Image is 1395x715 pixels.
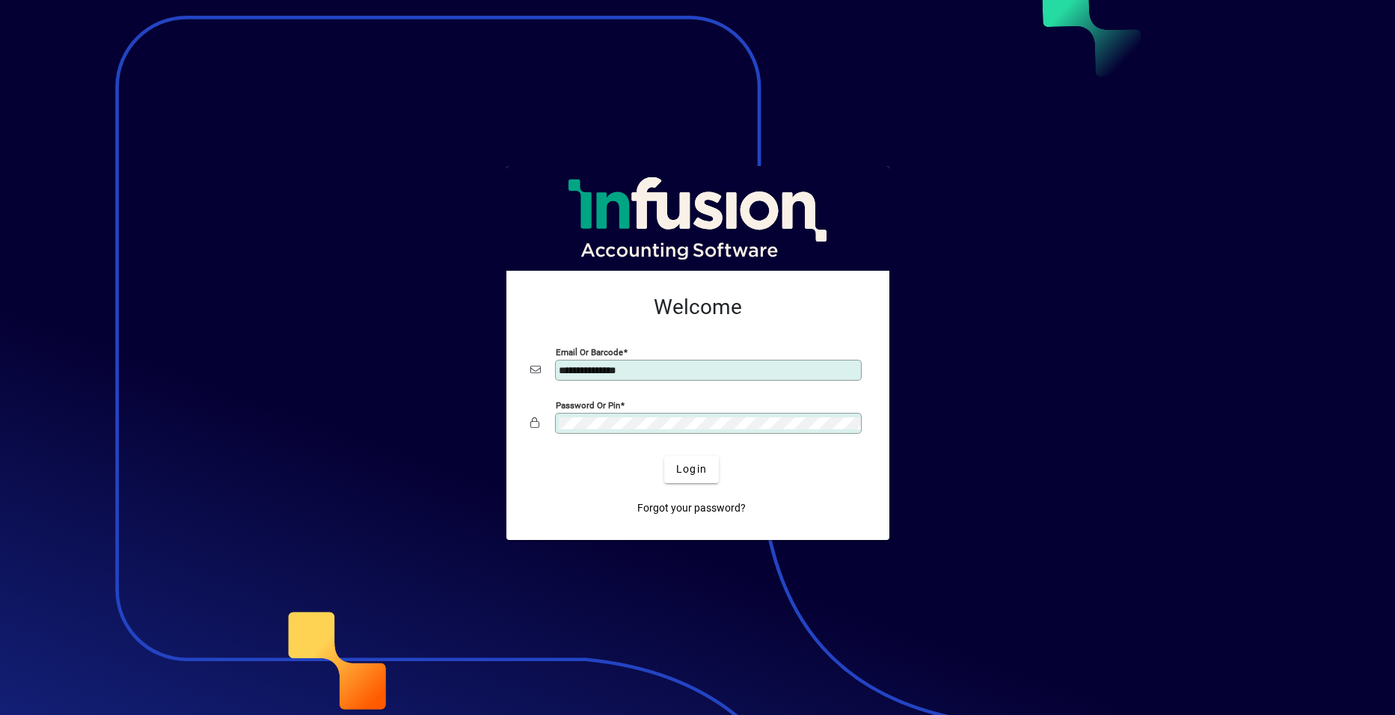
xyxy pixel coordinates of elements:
span: Login [676,461,707,477]
mat-label: Password or Pin [556,399,620,410]
a: Forgot your password? [631,495,752,522]
span: Forgot your password? [637,500,746,516]
button: Login [664,456,719,483]
h2: Welcome [530,295,865,320]
mat-label: Email or Barcode [556,346,623,357]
